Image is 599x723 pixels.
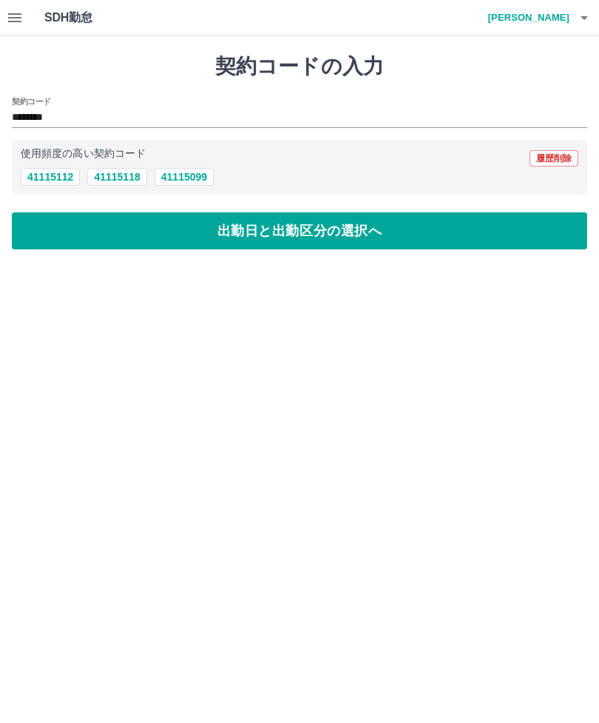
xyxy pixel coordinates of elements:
[529,150,578,167] button: 履歴削除
[87,168,146,186] button: 41115118
[21,168,80,186] button: 41115112
[21,149,146,159] p: 使用頻度の高い契約コード
[155,168,214,186] button: 41115099
[12,95,51,107] h2: 契約コード
[12,212,587,249] button: 出勤日と出勤区分の選択へ
[12,54,587,79] h1: 契約コードの入力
